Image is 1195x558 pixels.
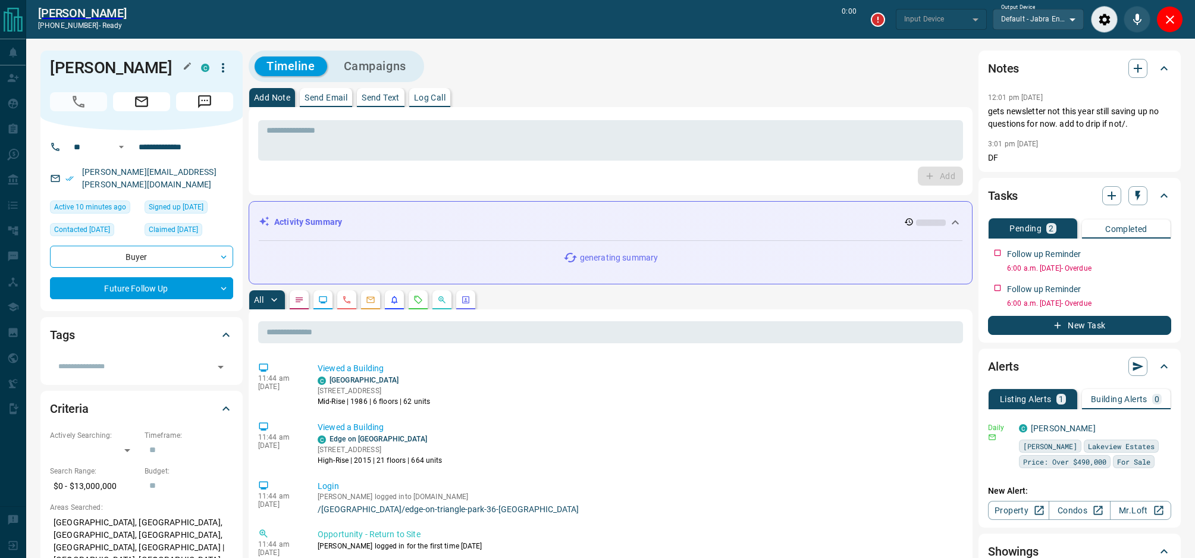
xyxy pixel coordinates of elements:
p: Send Text [362,93,400,102]
p: 12:01 pm [DATE] [988,93,1043,102]
label: Output Device [1001,4,1035,11]
div: Thu Aug 14 2025 [50,200,139,217]
p: Pending [1009,224,1042,233]
div: Fri Dec 03 2021 [145,223,233,240]
span: Claimed [DATE] [149,224,198,236]
div: condos.ca [1019,424,1027,432]
span: ready [102,21,123,30]
p: Mid-Rise | 1986 | 6 floors | 62 units [318,396,430,407]
button: New Task [988,316,1171,335]
div: Mute [1124,6,1150,33]
p: Opportunity - Return to Site [318,528,958,541]
p: Send Email [305,93,347,102]
svg: Notes [294,295,304,305]
span: Active 10 minutes ago [54,201,126,213]
p: Search Range: [50,466,139,477]
p: [PHONE_NUMBER] - [38,20,127,31]
button: Open [212,359,229,375]
span: [PERSON_NAME] [1023,440,1077,452]
div: Tasks [988,181,1171,210]
span: Signed up [DATE] [149,201,203,213]
p: Activity Summary [274,216,342,228]
svg: Calls [342,295,352,305]
p: Areas Searched: [50,502,233,513]
p: 11:44 am [258,433,300,441]
p: [STREET_ADDRESS] [318,385,430,396]
a: [PERSON_NAME] [1031,424,1096,433]
p: All [254,296,264,304]
svg: Email [988,433,996,441]
p: Budget: [145,466,233,477]
p: Viewed a Building [318,362,958,375]
a: Condos [1049,501,1110,520]
svg: Agent Actions [461,295,471,305]
a: Property [988,501,1049,520]
span: Contacted [DATE] [54,224,110,236]
div: Buyer [50,246,233,268]
span: Email [113,92,170,111]
p: Follow up Reminder [1007,248,1081,261]
h2: Alerts [988,357,1019,376]
p: 6:00 a.m. [DATE] - Overdue [1007,298,1171,309]
svg: Listing Alerts [390,295,399,305]
span: Call [50,92,107,111]
div: condos.ca [318,435,326,444]
span: Message [176,92,233,111]
svg: Requests [413,295,423,305]
button: Timeline [255,57,327,76]
div: Audio Settings [1091,6,1118,33]
p: Actively Searching: [50,430,139,441]
p: 11:44 am [258,492,300,500]
p: Building Alerts [1091,395,1147,403]
p: High-Rise | 2015 | 21 floors | 664 units [318,455,443,466]
p: Timeframe: [145,430,233,441]
p: 0:00 [842,6,856,33]
a: [PERSON_NAME] [38,6,127,20]
a: Mr.Loft [1110,501,1171,520]
p: 0 [1155,395,1159,403]
div: condos.ca [318,377,326,385]
h2: Tasks [988,186,1018,205]
a: [GEOGRAPHIC_DATA] [330,376,399,384]
p: [PERSON_NAME] logged in for the first time [DATE] [318,541,958,551]
p: 6:00 a.m. [DATE] - Overdue [1007,263,1171,274]
a: Edge on [GEOGRAPHIC_DATA] [330,435,427,443]
button: Campaigns [332,57,418,76]
div: Alerts [988,352,1171,381]
p: [DATE] [258,383,300,391]
a: /[GEOGRAPHIC_DATA]/edge-on-triangle-park-36-[GEOGRAPHIC_DATA] [318,504,958,514]
div: Criteria [50,394,233,423]
div: Mon Jan 13 2020 [145,200,233,217]
h2: Tags [50,325,74,344]
h1: [PERSON_NAME] [50,58,183,77]
span: Price: Over $490,000 [1023,456,1106,468]
p: 2 [1049,224,1053,233]
h2: Criteria [50,399,89,418]
div: Notes [988,54,1171,83]
a: [PERSON_NAME][EMAIL_ADDRESS][PERSON_NAME][DOMAIN_NAME] [82,167,217,189]
p: Completed [1105,225,1147,233]
div: Close [1156,6,1183,33]
p: $0 - $13,000,000 [50,477,139,496]
p: Viewed a Building [318,421,958,434]
p: [DATE] [258,441,300,450]
p: 1 [1059,395,1064,403]
h2: Notes [988,59,1019,78]
button: Open [114,140,128,154]
p: Follow up Reminder [1007,283,1081,296]
p: Login [318,480,958,493]
span: For Sale [1117,456,1150,468]
svg: Email Verified [65,174,74,183]
div: condos.ca [201,64,209,72]
p: Log Call [414,93,446,102]
span: Lakeview Estates [1088,440,1155,452]
p: Listing Alerts [1000,395,1052,403]
p: [DATE] [258,548,300,557]
p: 11:44 am [258,540,300,548]
p: 11:44 am [258,374,300,383]
p: gets newsletter not this year still saving up no questions for now. add to drip if not/. [988,105,1171,130]
div: Default - Jabra Engage 75 (0b0e:1113) [993,9,1084,29]
p: [DATE] [258,500,300,509]
div: Tue Apr 01 2025 [50,223,139,240]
